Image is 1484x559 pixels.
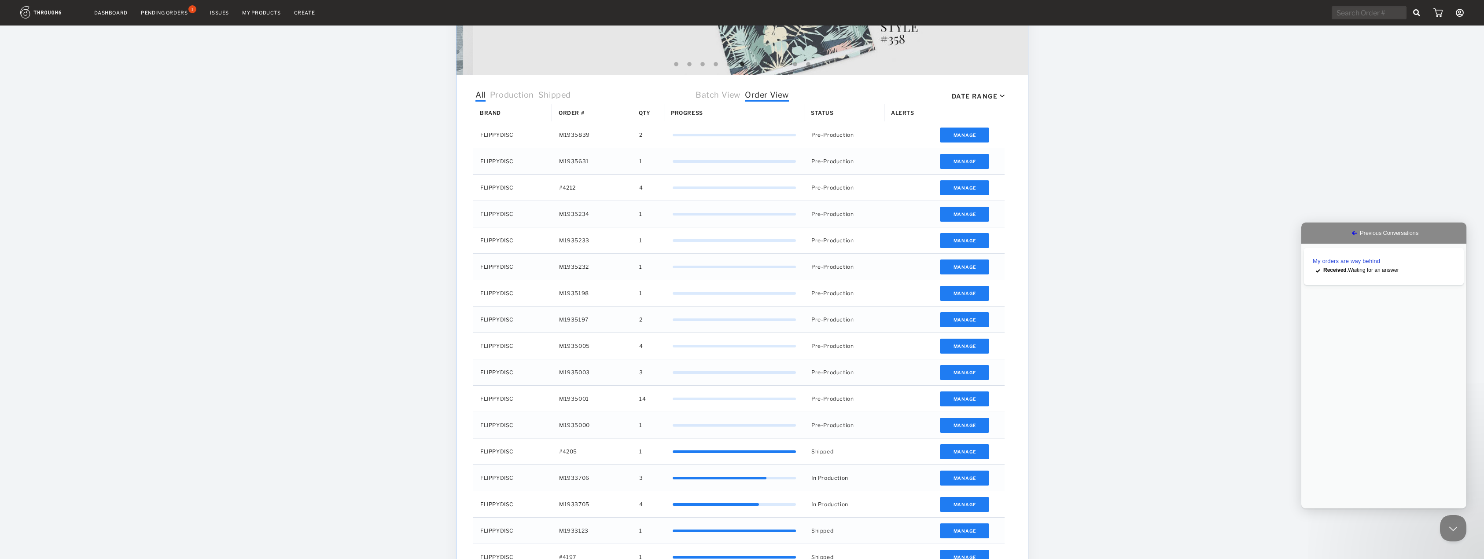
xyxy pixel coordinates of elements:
[939,471,989,486] button: Manage
[473,307,1005,333] div: Press SPACE to select this row.
[711,60,720,69] button: 4
[473,254,552,280] div: FLIPPYDISC
[639,499,643,510] span: 4
[552,175,632,201] div: #4212
[671,110,703,116] span: Progress
[294,10,315,16] a: Create
[804,280,884,306] div: Pre-Production
[791,60,799,69] button: 10
[939,391,989,406] button: Manage
[738,60,747,69] button: 6
[141,10,188,16] div: Pending Orders
[20,6,81,18] img: logo.1c10ca64.svg
[552,465,632,491] div: M1933706
[639,110,651,116] span: Qty
[473,438,1005,465] div: Press SPACE to select this row.
[473,518,1005,544] div: Press SPACE to select this row.
[804,60,813,69] button: 11
[639,367,643,378] span: 3
[639,156,642,167] span: 1
[473,201,1005,227] div: Press SPACE to select this row.
[473,254,1005,280] div: Press SPACE to select this row.
[672,60,681,69] button: 1
[639,314,643,325] span: 2
[696,90,740,102] span: Batch View
[939,365,989,380] button: Manage
[475,90,486,102] span: All
[1440,515,1466,541] iframe: Help Scout Beacon - Close
[480,110,501,116] span: Brand
[473,122,1005,148] div: Press SPACE to select this row.
[473,227,1005,254] div: Press SPACE to select this row.
[939,339,989,354] button: Manage
[552,491,632,517] div: M1933705
[811,110,834,116] span: Status
[804,254,884,280] div: Pre-Production
[141,9,197,17] a: Pending Orders1
[685,60,694,69] button: 2
[552,201,632,227] div: M1935234
[939,418,989,433] button: Manage
[473,465,552,491] div: FLIPPYDISC
[552,254,632,280] div: M1935232
[538,90,571,102] span: Shipped
[804,491,884,517] div: In Production
[698,60,707,69] button: 3
[804,465,884,491] div: In Production
[804,333,884,359] div: Pre-Production
[473,518,552,544] div: FLIPPYDISC
[552,307,632,332] div: M1935197
[552,227,632,253] div: M1935233
[639,420,642,431] span: 1
[473,359,1005,386] div: Press SPACE to select this row.
[473,333,552,359] div: FLIPPYDISC
[473,386,1005,412] div: Press SPACE to select this row.
[552,148,632,174] div: M1935631
[559,110,584,116] span: Order #
[473,175,1005,201] div: Press SPACE to select this row.
[1000,95,1005,98] img: icon_caret_down_black.69fb8af9.svg
[639,261,642,273] span: 1
[1301,223,1466,508] iframe: Help Scout Beacon - Live Chat, Contact Form, and Knowledge Base
[1433,8,1443,17] img: icon_cart.dab5cea1.svg
[639,235,642,246] span: 1
[725,60,733,69] button: 5
[552,333,632,359] div: M1935005
[804,148,884,174] div: Pre-Production
[639,446,642,457] span: 1
[473,491,552,517] div: FLIPPYDISC
[552,386,632,412] div: M1935001
[804,386,884,412] div: Pre-Production
[210,10,229,16] a: Issues
[939,259,989,274] button: Manage
[804,518,884,544] div: Shipped
[552,412,632,438] div: M1935000
[473,148,552,174] div: FLIPPYDISC
[751,60,760,69] button: 7
[745,90,789,102] span: Order View
[777,60,786,69] button: 9
[473,438,552,464] div: FLIPPYDISC
[552,438,632,464] div: #4205
[473,175,552,201] div: FLIPPYDISC
[552,280,632,306] div: M1935198
[94,10,128,16] a: Dashboard
[939,523,989,538] button: Manage
[552,518,632,544] div: M1933123
[939,207,989,222] button: Manage
[473,227,552,253] div: FLIPPYDISC
[473,412,552,438] div: FLIPPYDISC
[939,233,989,248] button: Manage
[939,444,989,459] button: Manage
[473,491,1005,518] div: Press SPACE to select this row.
[804,175,884,201] div: Pre-Production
